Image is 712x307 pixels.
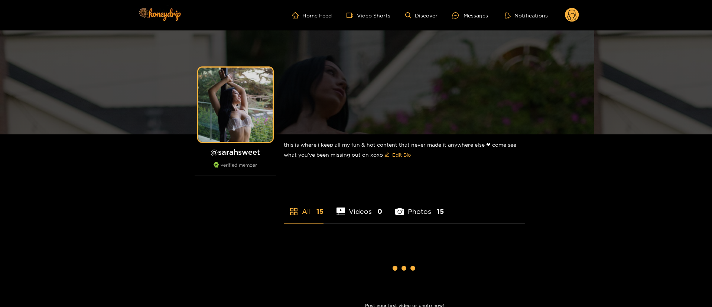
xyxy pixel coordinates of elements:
[337,190,383,223] li: Videos
[437,207,444,216] span: 15
[289,207,298,216] span: appstore
[195,147,276,157] h1: @ sarahsweet
[384,152,389,158] span: edit
[292,12,302,19] span: home
[503,12,550,19] button: Notifications
[383,149,412,161] button: editEdit Bio
[284,134,525,167] div: this is where i keep all my fun & hot content that never made it anywhere else ❤︎︎ come see what ...
[347,12,357,19] span: video-camera
[347,12,390,19] a: Video Shorts
[405,12,438,19] a: Discover
[452,11,488,20] div: Messages
[377,207,382,216] span: 0
[195,162,276,176] div: verified member
[284,190,324,223] li: All
[292,12,332,19] a: Home Feed
[395,190,444,223] li: Photos
[316,207,324,216] span: 15
[392,151,411,159] span: Edit Bio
